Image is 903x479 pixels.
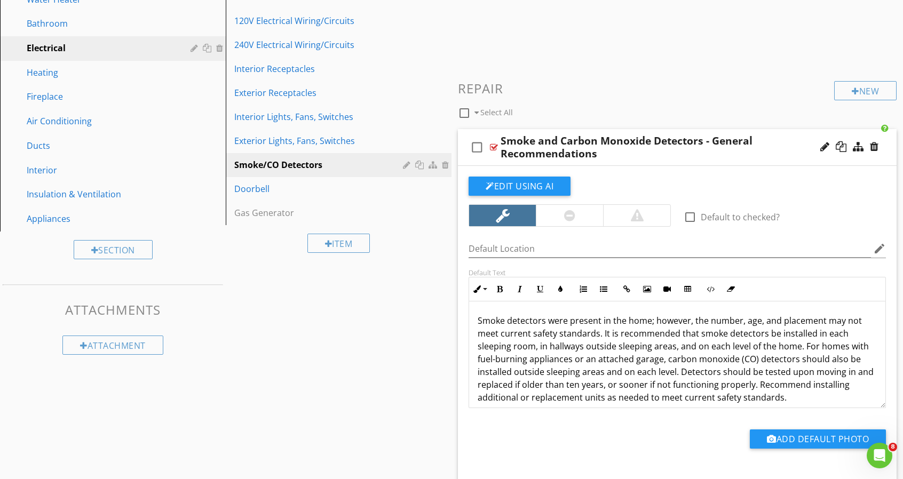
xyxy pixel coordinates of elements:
[234,134,406,147] div: Exterior Lights, Fans, Switches
[677,279,698,299] button: Insert Table
[480,107,513,117] span: Select All
[234,158,406,171] div: Smoke/CO Detectors
[573,279,593,299] button: Ordered List
[834,81,897,100] div: New
[867,443,892,468] iframe: Intercom live chat
[469,134,486,160] i: check_box_outline_blank
[27,188,175,201] div: Insulation & Ventilation
[27,115,175,127] div: Air Conditioning
[234,86,406,99] div: Exterior Receptacles
[469,177,571,196] button: Edit Using AI
[873,242,886,255] i: edit
[27,66,175,79] div: Heating
[234,110,406,123] div: Interior Lights, Fans, Switches
[701,212,780,222] label: Default to checked?
[27,212,175,225] div: Appliances
[234,14,406,27] div: 120V Electrical Wiring/Circuits
[889,443,897,451] span: 8
[550,279,571,299] button: Colors
[234,62,406,75] div: Interior Receptacles
[593,279,614,299] button: Unordered List
[458,81,897,95] h3: Repair
[27,164,175,177] div: Interior
[700,279,720,299] button: Code View
[27,90,175,103] div: Fireplace
[234,38,406,51] div: 240V Electrical Wiring/Circuits
[750,429,886,449] button: Add Default Photo
[27,17,175,30] div: Bathroom
[62,336,163,355] div: Attachment
[469,268,886,277] div: Default Text
[510,279,530,299] button: Italic (Ctrl+I)
[234,206,406,219] div: Gas Generator
[616,279,637,299] button: Insert Link (Ctrl+K)
[27,139,175,152] div: Ducts
[469,279,489,299] button: Inline Style
[530,279,550,299] button: Underline (Ctrl+U)
[307,234,370,253] div: Item
[478,314,877,404] p: Smoke detectors were present in the home; however, the number, age, and placement may not meet cu...
[720,279,741,299] button: Clear Formatting
[74,240,153,259] div: Section
[234,182,406,195] div: Doorbell
[657,279,677,299] button: Insert Video
[489,279,510,299] button: Bold (Ctrl+B)
[27,42,175,54] div: Electrical
[469,240,871,258] input: Default Location
[501,134,814,160] div: Smoke and Carbon Monoxide Detectors - General Recommendations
